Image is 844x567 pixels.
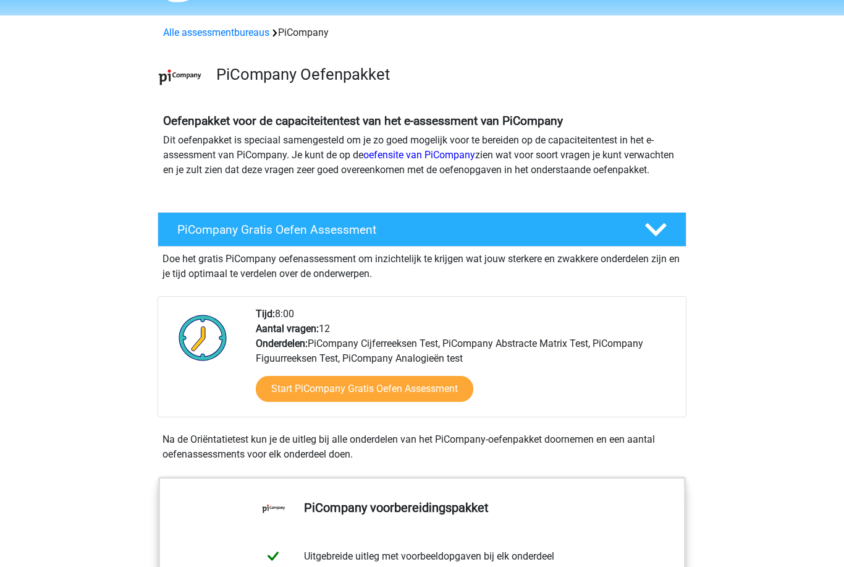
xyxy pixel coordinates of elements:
[163,134,681,178] p: Dit oefenpakket is speciaal samengesteld om je zo goed mogelijk voor te bereiden op de capaciteit...
[163,27,269,39] a: Alle assessmentbureaus
[256,377,473,403] a: Start PiCompany Gratis Oefen Assessment
[363,150,475,161] a: oefensite van PiCompany
[158,433,686,463] div: Na de Oriëntatietest kun je de uitleg bij alle onderdelen van het PiCompany-oefenpakket doornemen...
[256,323,319,335] b: Aantal vragen:
[247,307,685,417] div: 8:00 12 PiCompany Cijferreeksen Test, PiCompany Abstracte Matrix Test, PiCompany Figuurreeksen Te...
[256,338,308,350] b: Onderdelen:
[158,26,686,41] div: PiCompany
[163,114,563,129] b: Oefenpakket voor de capaciteitentest van het e-assessment van PiCompany
[158,247,686,282] div: Doe het gratis PiCompany oefenassessment om inzichtelijk te krijgen wat jouw sterkere en zwakkere...
[177,223,625,237] h4: PiCompany Gratis Oefen Assessment
[216,66,677,85] h3: PiCompany Oefenpakket
[153,213,691,247] a: PiCompany Gratis Oefen Assessment
[158,56,202,100] img: picompany.png
[256,309,275,320] b: Tijd:
[172,307,234,369] img: Klok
